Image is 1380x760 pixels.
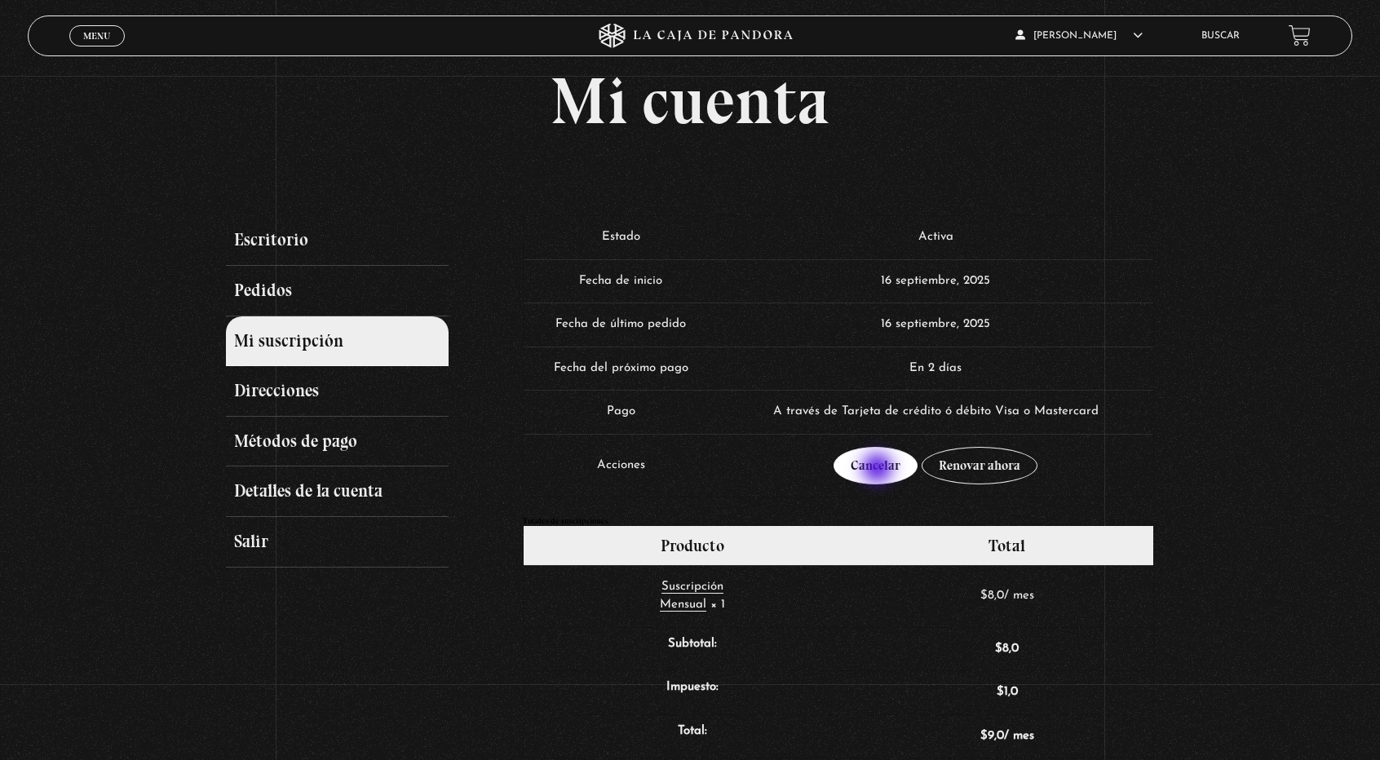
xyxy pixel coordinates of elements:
[1289,24,1311,46] a: View your shopping cart
[226,215,449,266] a: Escritorio
[861,714,1153,758] td: / mes
[861,565,1153,627] td: / mes
[997,686,1018,698] span: 1,0
[226,68,1153,134] h1: Mi cuenta
[1015,31,1143,41] span: [PERSON_NAME]
[524,390,718,434] td: Pago
[661,581,723,593] span: Suscripción
[718,303,1152,347] td: 16 septiembre, 2025
[226,417,449,467] a: Métodos de pago
[861,526,1153,565] th: Total
[718,216,1152,259] td: Activa
[524,714,860,758] th: Total:
[834,447,918,484] a: Cancelar
[226,215,504,567] nav: Páginas de cuenta
[226,517,449,568] a: Salir
[83,31,110,41] span: Menu
[524,627,860,671] th: Subtotal:
[524,434,718,497] td: Acciones
[226,316,449,367] a: Mi suscripción
[77,44,116,55] span: Cerrar
[922,447,1037,484] a: Renovar ahora
[773,405,1099,418] span: A través de Tarjeta de crédito ó débito Visa o Mastercard
[226,466,449,517] a: Detalles de la cuenta
[524,347,718,391] td: Fecha del próximo pago
[1201,31,1240,41] a: Buscar
[524,216,718,259] td: Estado
[980,730,988,742] span: $
[524,303,718,347] td: Fecha de último pedido
[524,670,860,714] th: Impuesto:
[997,686,1004,698] span: $
[995,643,1002,655] span: $
[980,590,988,602] span: $
[226,366,449,417] a: Direcciones
[524,526,860,565] th: Producto
[523,517,1153,525] h2: Totales de suscripciones
[995,643,1019,655] span: 8,0
[718,259,1152,303] td: 16 septiembre, 2025
[226,266,449,316] a: Pedidos
[980,730,1004,742] span: 9,0
[524,259,718,303] td: Fecha de inicio
[980,590,1004,602] span: 8,0
[710,599,725,611] strong: × 1
[718,347,1152,391] td: En 2 días
[660,581,723,612] a: Suscripción Mensual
